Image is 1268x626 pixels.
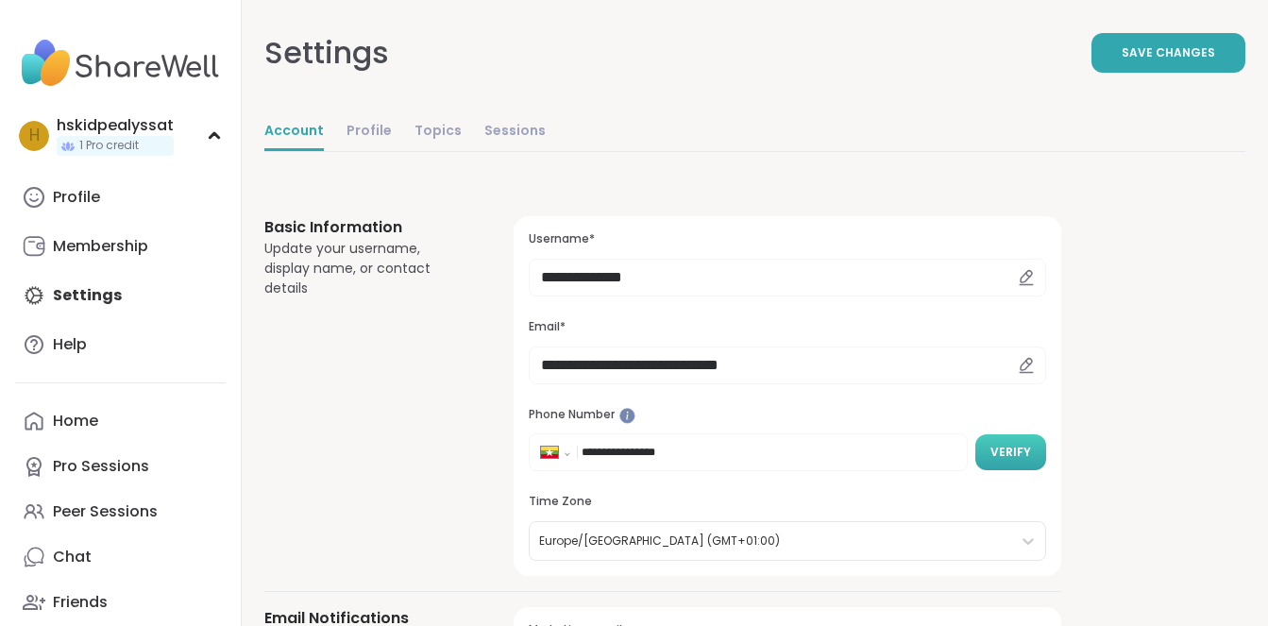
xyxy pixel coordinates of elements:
button: Verify [975,434,1046,470]
div: Profile [53,187,100,208]
a: Home [15,398,226,444]
a: Pro Sessions [15,444,226,489]
a: Account [264,113,324,151]
span: 1 Pro credit [79,138,139,154]
a: Profile [15,175,226,220]
a: Membership [15,224,226,269]
a: Profile [347,113,392,151]
div: Pro Sessions [53,456,149,477]
div: Home [53,411,98,431]
button: Save Changes [1091,33,1245,73]
a: Friends [15,580,226,625]
div: Settings [264,30,389,76]
h3: Basic Information [264,216,468,239]
a: Topics [414,113,462,151]
a: Peer Sessions [15,489,226,534]
div: Update your username, display name, or contact details [264,239,468,298]
img: ShareWell Nav Logo [15,30,226,96]
div: Chat [53,547,92,567]
span: h [29,124,40,148]
h3: Username* [529,231,1046,247]
div: Membership [53,236,148,257]
div: Peer Sessions [53,501,158,522]
h3: Email* [529,319,1046,335]
div: Friends [53,592,108,613]
h3: Phone Number [529,407,1046,423]
iframe: Spotlight [619,408,635,424]
h3: Time Zone [529,494,1046,510]
span: Save Changes [1122,44,1215,61]
a: Chat [15,534,226,580]
div: Help [53,334,87,355]
span: Verify [990,444,1031,461]
a: Help [15,322,226,367]
div: hskidpealyssat [57,115,174,136]
a: Sessions [484,113,546,151]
